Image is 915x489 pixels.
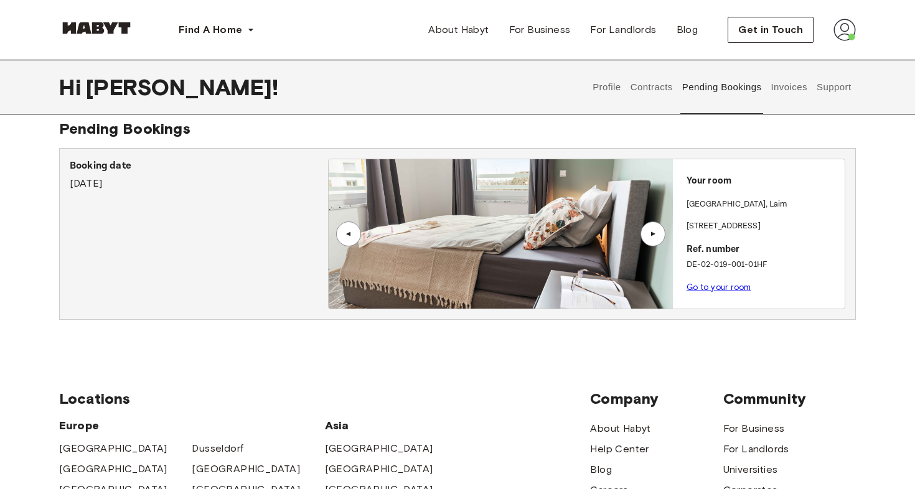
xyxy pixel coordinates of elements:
[499,17,581,42] a: For Business
[59,418,325,433] span: Europe
[59,119,190,137] span: Pending Bookings
[418,17,499,42] a: About Habyt
[59,441,167,456] a: [GEOGRAPHIC_DATA]
[647,230,659,238] div: ▲
[590,421,650,436] a: About Habyt
[687,243,840,257] p: Ref. number
[833,19,856,41] img: avatar
[192,462,300,477] a: [GEOGRAPHIC_DATA]
[329,159,672,309] img: Image of the room
[769,60,809,114] button: Invoices
[590,442,649,457] a: Help Center
[723,462,778,477] a: Universities
[687,198,787,211] p: [GEOGRAPHIC_DATA] , Laim
[428,22,489,37] span: About Habyt
[687,174,840,189] p: Your room
[86,74,278,100] span: [PERSON_NAME] !
[179,22,242,37] span: Find A Home
[590,389,723,408] span: Company
[70,159,328,174] p: Booking date
[667,17,708,42] a: Blog
[728,17,814,43] button: Get in Touch
[59,74,86,100] span: Hi
[70,159,328,191] div: [DATE]
[723,421,785,436] a: For Business
[687,220,840,233] p: [STREET_ADDRESS]
[169,17,265,42] button: Find A Home
[59,462,167,477] a: [GEOGRAPHIC_DATA]
[687,259,840,271] p: DE-02-019-001-01HF
[59,389,590,408] span: Locations
[591,60,623,114] button: Profile
[590,462,612,477] a: Blog
[325,441,433,456] a: [GEOGRAPHIC_DATA]
[580,17,666,42] a: For Landlords
[680,60,763,114] button: Pending Bookings
[192,441,243,456] a: Dusseldorf
[723,442,789,457] a: For Landlords
[325,462,433,477] a: [GEOGRAPHIC_DATA]
[325,418,457,433] span: Asia
[588,60,856,114] div: user profile tabs
[677,22,698,37] span: Blog
[629,60,674,114] button: Contracts
[342,230,355,238] div: ▲
[738,22,803,37] span: Get in Touch
[590,22,656,37] span: For Landlords
[723,389,856,408] span: Community
[687,282,751,292] a: Go to your room
[59,22,134,34] img: Habyt
[509,22,571,37] span: For Business
[815,60,853,114] button: Support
